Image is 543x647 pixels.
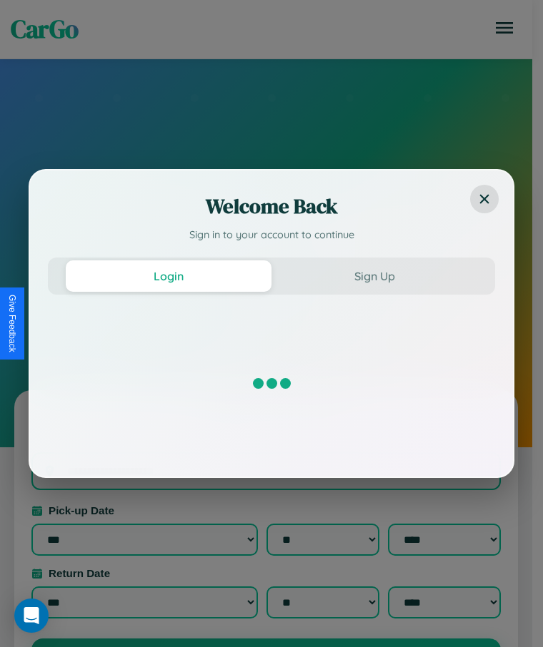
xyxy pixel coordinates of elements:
h2: Welcome Back [48,192,495,220]
button: Sign Up [271,260,477,292]
button: Login [66,260,271,292]
div: Give Feedback [7,295,17,352]
div: Open Intercom Messenger [14,598,49,633]
p: Sign in to your account to continue [48,228,495,243]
